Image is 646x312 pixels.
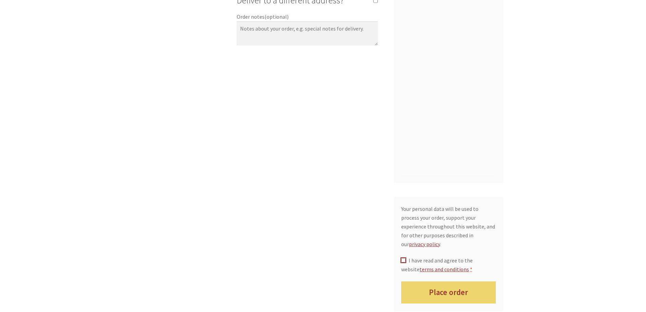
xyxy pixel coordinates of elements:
[470,266,472,273] abbr: required
[419,266,469,273] a: terms and conditions
[401,281,496,304] button: Place order
[409,241,440,247] a: privacy policy
[237,13,378,21] label: Order notes
[265,13,289,20] span: (optional)
[401,258,406,262] input: I have read and agree to the websiteterms and conditions *
[401,205,496,249] p: Your personal data will be used to process your order, support your experience throughout this we...
[401,257,472,273] span: I have read and agree to the website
